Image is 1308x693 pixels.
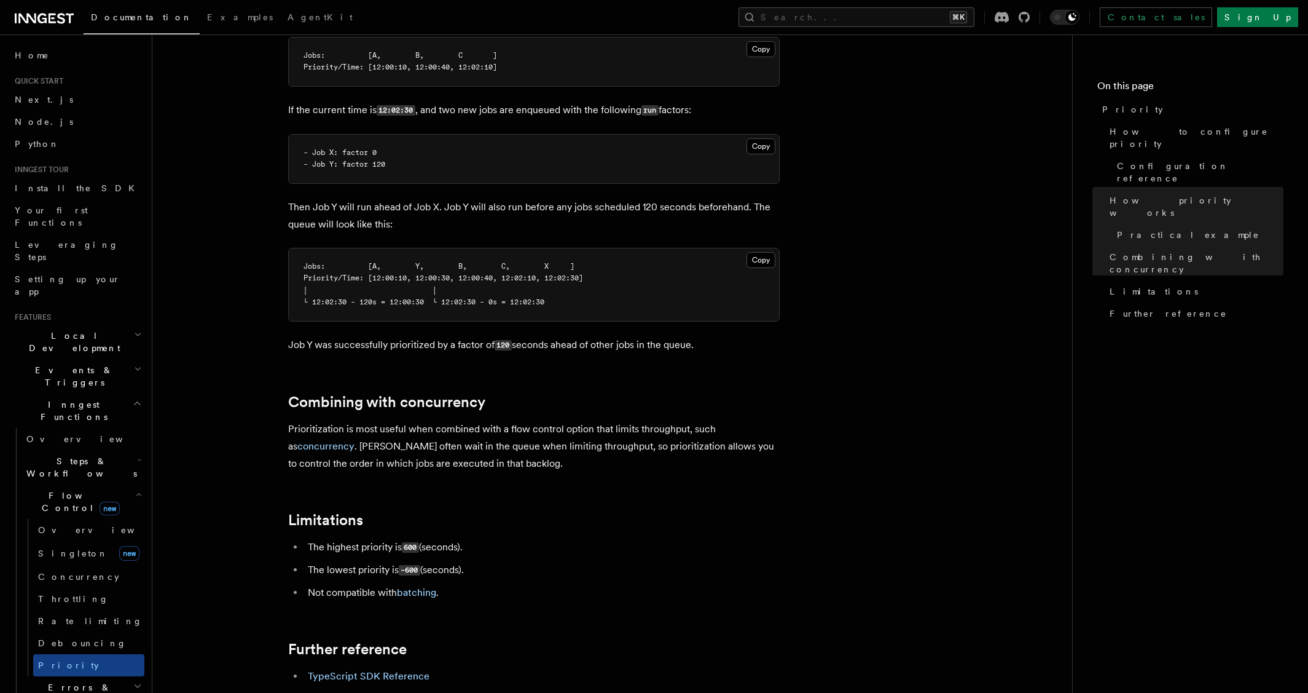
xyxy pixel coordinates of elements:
a: Limitations [1105,280,1283,303]
span: Throttling [38,594,109,604]
span: Leveraging Steps [15,240,119,262]
a: Practical example [1112,224,1283,246]
a: Sign Up [1217,7,1298,27]
a: Python [10,133,144,155]
span: Examples [207,12,273,22]
span: Documentation [91,12,192,22]
button: Copy [746,138,775,154]
li: The highest priority is (seconds). [304,539,780,556]
a: How priority works [1105,189,1283,224]
button: Copy [746,41,775,57]
span: Priority [38,660,99,670]
span: Debouncing [38,638,127,648]
span: Events & Triggers [10,364,134,389]
a: Contact sales [1100,7,1212,27]
button: Steps & Workflows [22,450,144,485]
a: Concurrency [33,566,144,588]
button: Events & Triggers [10,359,144,394]
div: Flow Controlnew [22,519,144,676]
span: Overview [26,434,153,444]
a: Rate limiting [33,610,144,632]
a: Singletonnew [33,541,144,566]
code: run [641,105,659,116]
code: 12:02:30 [377,105,415,116]
a: Further reference [288,641,407,658]
span: Singleton [38,548,108,558]
span: Quick start [10,76,63,86]
span: │ │ [304,286,437,295]
span: └ 12:02:30 - 120s = 12:00:30 └ 12:02:30 - 0s = 12:02:30 [304,298,544,306]
span: How priority works [1110,194,1283,219]
a: Overview [22,428,144,450]
span: Home [15,49,49,61]
a: How to configure priority [1105,121,1283,155]
span: new [100,502,120,515]
span: Features [10,312,51,322]
li: The lowest priority is (seconds). [304,561,780,579]
a: Overview [33,519,144,541]
span: Practical example [1117,229,1259,241]
span: Jobs: [A, B, C ] [304,51,497,60]
span: Inngest Functions [10,398,133,423]
p: Prioritization is most useful when combined with a flow control option that limits throughput, su... [288,421,780,472]
button: Copy [746,252,775,268]
code: 600 [402,542,419,553]
span: Limitations [1110,285,1198,298]
a: AgentKit [280,4,360,33]
a: concurrency [297,440,354,452]
li: Not compatible with . [304,584,780,601]
a: Priority [1097,98,1283,121]
span: Combining with concurrency [1110,251,1283,275]
a: Your first Functions [10,199,144,234]
button: Local Development [10,325,144,359]
a: Examples [200,4,280,33]
a: Home [10,44,144,66]
span: Inngest tour [10,165,69,175]
span: Flow Control [22,489,135,514]
a: Leveraging Steps [10,234,144,268]
a: Priority [33,654,144,676]
span: Local Development [10,330,134,354]
span: Setting up your app [15,274,120,296]
a: Further reference [1105,303,1283,325]
button: Toggle dark mode [1050,10,1079,25]
span: Further reference [1110,307,1227,320]
code: 120 [495,340,512,350]
a: Configuration reference [1112,155,1283,189]
span: AgentKit [288,12,353,22]
a: Next.js [10,89,144,111]
p: If the current time is , and two new jobs are enqueued with the following factors: [288,101,780,119]
span: Next.js [15,95,73,105]
span: Concurrency [38,572,119,582]
span: Priority/Time: [12:00:10, 12:00:40, 12:02:10] [304,63,497,71]
span: Your first Functions [15,205,88,228]
span: - Job X: factor 0 [304,148,377,157]
h4: On this page [1097,79,1283,98]
span: Overview [38,525,165,535]
a: Install the SDK [10,177,144,199]
span: Priority/Time: [12:00:10, 12:00:30, 12:00:40, 12:02:10, 12:02:30] [304,274,583,282]
a: Limitations [288,512,363,529]
a: Documentation [84,4,200,34]
a: Debouncing [33,632,144,654]
span: Python [15,139,60,149]
span: new [119,546,139,561]
span: Steps & Workflows [22,455,137,480]
span: Configuration reference [1117,160,1283,184]
button: Flow Controlnew [22,485,144,519]
a: TypeScript SDK Reference [308,670,429,682]
p: Then Job Y will run ahead of Job X. Job Y will also run before any jobs scheduled 120 seconds bef... [288,199,780,233]
a: Setting up your app [10,268,144,303]
a: Combining with concurrency [288,394,485,411]
p: Job Y was successfully prioritized by a factor of seconds ahead of other jobs in the queue. [288,336,780,354]
kbd: ⌘K [950,11,967,23]
span: Rate limiting [38,616,143,626]
a: Throttling [33,588,144,610]
button: Search...⌘K [738,7,974,27]
span: How to configure priority [1110,125,1283,150]
span: Node.js [15,117,73,127]
a: Node.js [10,111,144,133]
a: batching [397,587,436,598]
span: Priority [1102,103,1163,116]
button: Inngest Functions [10,394,144,428]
